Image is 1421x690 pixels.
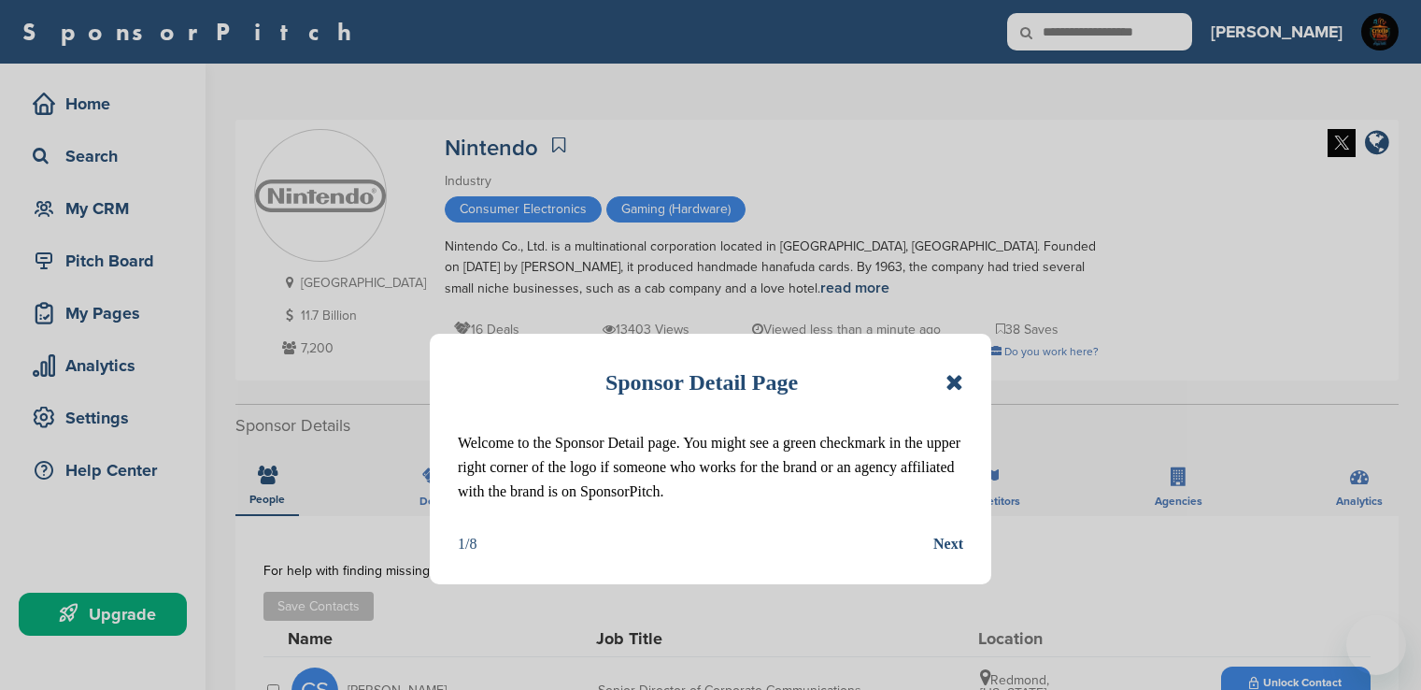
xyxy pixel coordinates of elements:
h1: Sponsor Detail Page [605,362,798,403]
iframe: Button to launch messaging window [1346,615,1406,675]
button: Next [933,532,963,556]
p: Welcome to the Sponsor Detail page. You might see a green checkmark in the upper right corner of ... [458,431,963,504]
div: 1/8 [458,532,476,556]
